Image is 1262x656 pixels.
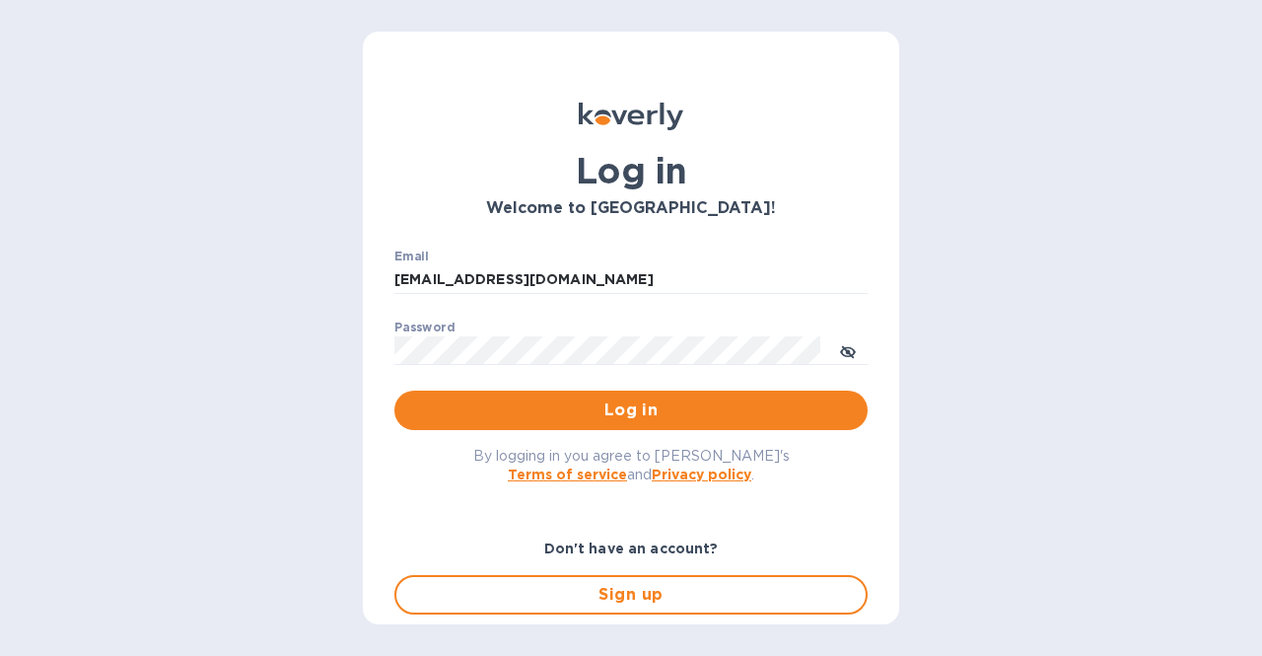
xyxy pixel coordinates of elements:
[394,150,868,191] h1: Log in
[394,575,868,615] button: Sign up
[579,103,683,130] img: Koverly
[412,583,850,607] span: Sign up
[394,265,868,295] input: Enter email address
[410,399,852,422] span: Log in
[508,467,627,482] a: Terms of service
[473,448,790,482] span: By logging in you agree to [PERSON_NAME]'s and .
[394,251,429,262] label: Email
[652,467,751,482] a: Privacy policy
[394,391,868,430] button: Log in
[394,322,455,333] label: Password
[544,541,719,556] b: Don't have an account?
[828,330,868,370] button: toggle password visibility
[394,199,868,218] h3: Welcome to [GEOGRAPHIC_DATA]!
